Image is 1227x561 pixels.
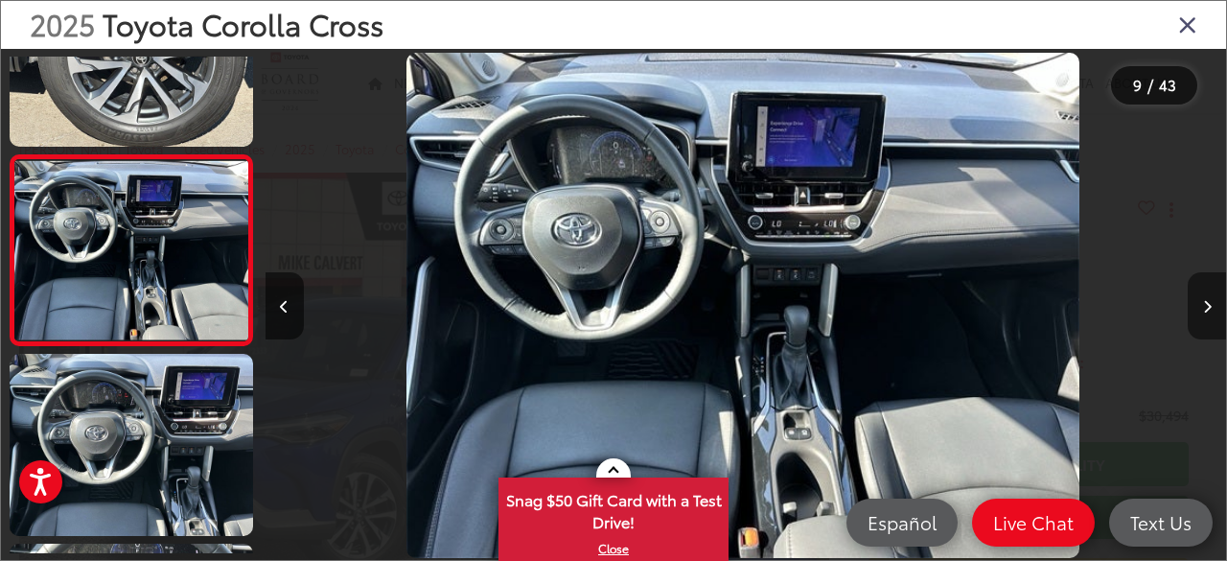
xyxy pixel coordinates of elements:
i: Close gallery [1178,12,1197,36]
button: Next image [1188,272,1226,339]
span: Text Us [1121,510,1201,534]
span: 9 [1133,74,1142,95]
span: Español [858,510,946,534]
span: 2025 [30,3,95,44]
img: 2025 Toyota Corolla Cross XLE [406,53,1079,558]
a: Español [846,499,958,547]
span: / [1146,79,1155,92]
img: 2025 Toyota Corolla Cross XLE [7,352,255,538]
div: 2025 Toyota Corolla Cross XLE 8 [263,53,1223,558]
span: Live Chat [984,510,1083,534]
img: 2025 Toyota Corolla Cross XLE [12,160,250,339]
span: 43 [1159,74,1176,95]
span: Toyota Corolla Cross [103,3,383,44]
button: Previous image [266,272,304,339]
span: Snag $50 Gift Card with a Test Drive! [500,479,727,538]
a: Live Chat [972,499,1095,547]
a: Text Us [1109,499,1213,547]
